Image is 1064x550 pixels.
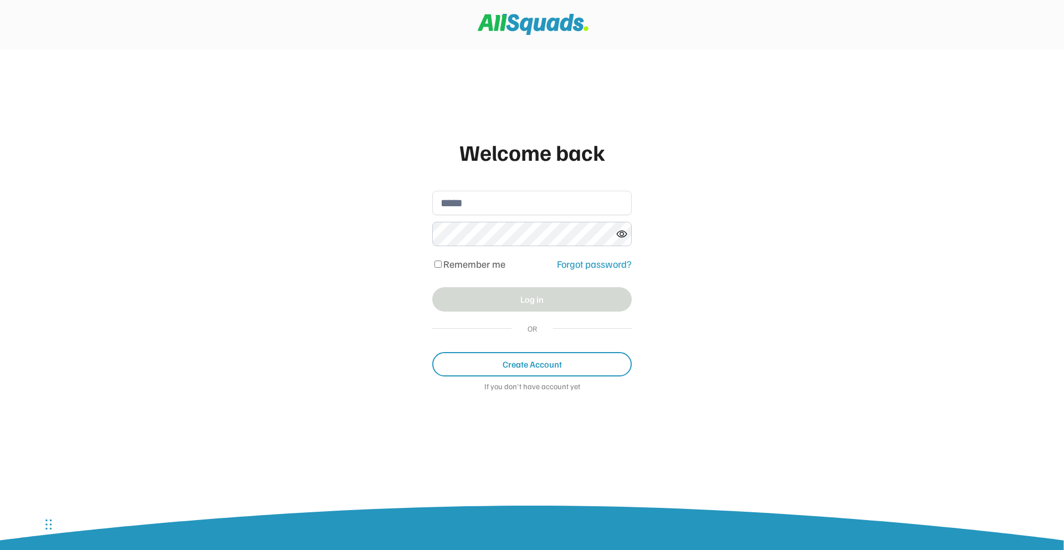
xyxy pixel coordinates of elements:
div: Welcome back [432,135,632,169]
div: Forgot password? [557,257,632,272]
button: Create Account [432,352,632,376]
div: OR [523,323,542,334]
img: Squad%20Logo.svg [478,14,589,35]
div: If you don't have account yet [432,382,632,393]
label: Remember me [443,258,505,270]
button: Log in [432,287,632,312]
